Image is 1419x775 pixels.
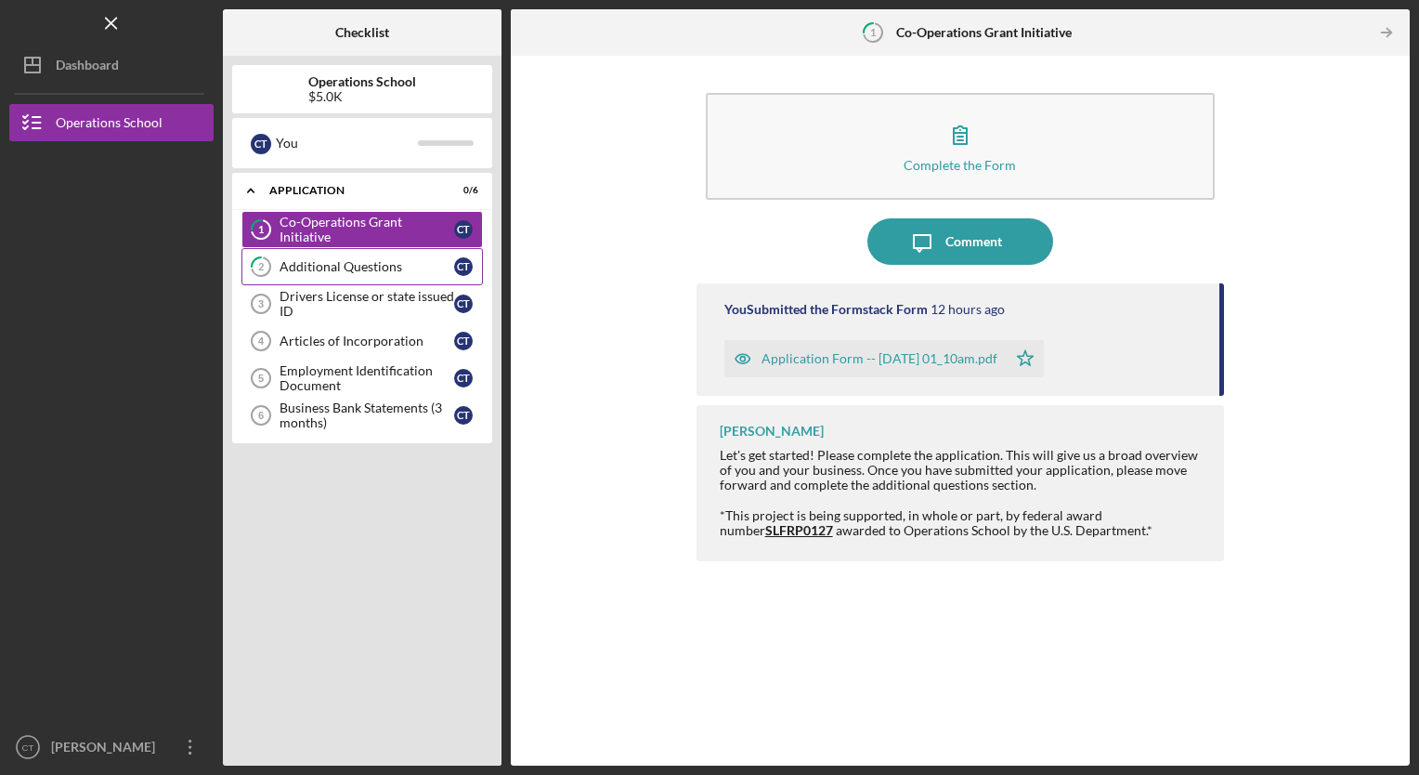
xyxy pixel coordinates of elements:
[258,373,264,384] tspan: 5
[720,448,1206,493] div: Let's get started! Please complete the application. This will give us a broad overview of you and...
[241,322,483,360] a: 4Articles of IncorporationCT
[454,332,473,350] div: C T
[241,248,483,285] a: 2Additional QuestionsCT
[762,351,997,366] div: Application Form -- [DATE] 01_10am.pdf
[56,104,163,146] div: Operations School
[765,522,833,538] span: SLFRP0127
[9,729,214,766] button: CT[PERSON_NAME]
[280,401,454,430] div: Business Bank Statements (3 months)
[454,257,473,276] div: C T
[280,215,454,244] div: Co-Operations Grant Initiative
[720,508,1206,538] div: *This project is being supported, in whole or part, by federal award number awarded to Operations...
[454,220,473,239] div: C T
[335,25,389,40] b: Checklist
[280,363,454,393] div: Employment Identification Document
[454,369,473,387] div: C T
[931,302,1005,317] time: 2025-09-04 05:10
[280,334,454,348] div: Articles of Incorporation
[904,158,1016,172] div: Complete the Form
[9,46,214,84] button: Dashboard
[308,74,416,89] b: Operations School
[454,406,473,425] div: C T
[706,93,1216,200] button: Complete the Form
[241,211,483,248] a: 1Co-Operations Grant InitiativeCT
[445,185,478,196] div: 0 / 6
[870,26,876,38] tspan: 1
[280,289,454,319] div: Drivers License or state issued ID
[258,261,264,273] tspan: 2
[258,224,264,236] tspan: 1
[308,89,416,104] div: $5.0K
[9,104,214,141] button: Operations School
[258,335,265,347] tspan: 4
[867,218,1053,265] button: Comment
[269,185,432,196] div: Application
[258,298,264,309] tspan: 3
[241,360,483,397] a: 5Employment Identification DocumentCT
[258,410,264,421] tspan: 6
[720,424,824,439] div: [PERSON_NAME]
[896,25,1072,40] b: Co-Operations Grant Initiative
[241,397,483,434] a: 6Business Bank Statements (3 months)CT
[454,295,473,313] div: C T
[945,218,1002,265] div: Comment
[251,134,271,154] div: C T
[46,729,167,770] div: [PERSON_NAME]
[241,285,483,322] a: 3Drivers License or state issued IDCT
[280,259,454,274] div: Additional Questions
[724,340,1044,377] button: Application Form -- [DATE] 01_10am.pdf
[724,302,928,317] div: You Submitted the Formstack Form
[22,742,34,753] text: CT
[276,127,418,159] div: You
[56,46,119,88] div: Dashboard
